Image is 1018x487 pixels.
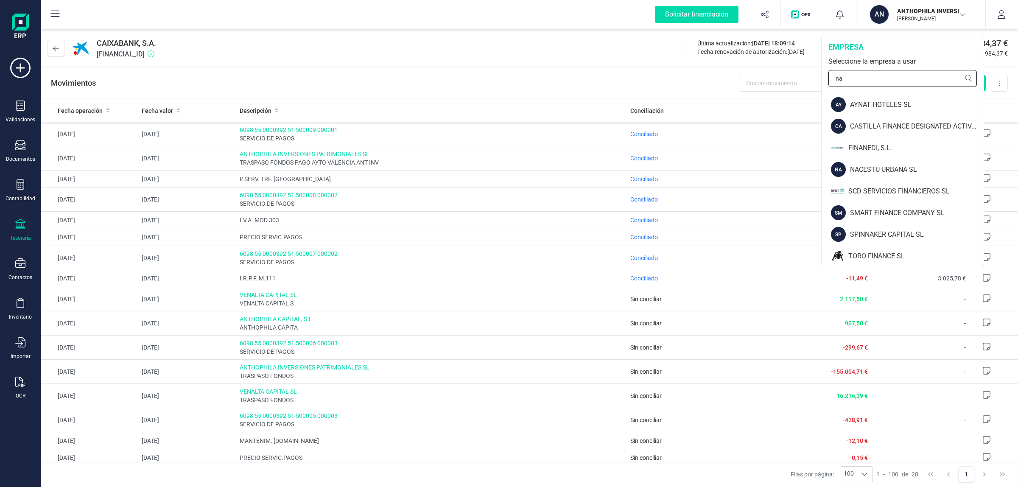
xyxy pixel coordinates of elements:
[58,106,103,115] span: Fecha operación
[831,162,846,177] div: NA
[240,158,624,167] span: TRASPASO FONDOS PAGO AYTO VALENCIA ANT INV
[985,49,1008,58] span: 984,37 €
[630,255,658,261] span: Conciliado
[848,186,984,196] div: SCD SERVICIOS FINANCIEROS SL
[976,466,993,482] button: Next Page
[138,287,236,311] td: [DATE]
[876,470,918,479] div: -
[138,449,236,466] td: [DATE]
[240,106,271,115] span: Descripción
[240,299,624,308] span: VENALTA CAPITAL S
[12,14,29,41] img: Logo Finanedi
[138,171,236,188] td: [DATE]
[630,437,662,444] span: Sin conciliar
[240,134,624,143] span: SERVICIO DE PAGOS
[923,466,939,482] button: First Page
[752,40,795,47] span: [DATE] 18:09:14
[240,387,624,396] span: VENALTA CAPITAL SL
[976,37,1008,49] span: 984,37 €
[846,437,868,444] span: -12,10 €
[51,77,96,89] p: Movimientos
[630,176,658,182] span: Conciliado
[843,344,868,351] span: -299,67 €
[870,5,889,24] div: AN
[240,233,624,241] span: PRECIO SERVIC.PAGOS
[630,392,662,399] span: Sin conciliar
[142,106,173,115] span: Fecha valor
[97,49,156,59] span: [FINANCIAL_ID]
[871,384,969,408] td: -
[630,454,662,461] span: Sin conciliar
[41,171,138,188] td: [DATE]
[138,122,236,146] td: [DATE]
[138,336,236,360] td: [DATE]
[828,41,977,53] div: empresa
[697,48,805,56] div: Fecha renovación de autorización:
[240,420,624,428] span: SERVICIO DE PAGOS
[41,188,138,212] td: [DATE]
[630,296,662,302] span: Sin conciliar
[41,122,138,146] td: [DATE]
[41,384,138,408] td: [DATE]
[850,121,984,132] div: CASTILLA FINANCE DESIGNATED ACTIVITY COMPANY
[138,360,236,384] td: [DATE]
[871,432,969,449] td: -
[138,270,236,287] td: [DATE]
[831,140,844,155] img: FI
[41,336,138,360] td: [DATE]
[6,156,35,162] div: Documentos
[138,212,236,229] td: [DATE]
[876,470,880,479] span: 1
[240,363,624,372] span: ANTHOPHILA INVERSIONES PATRIMONIALES SL
[958,466,974,482] button: Page 1
[41,360,138,384] td: [DATE]
[41,212,138,229] td: [DATE]
[41,311,138,336] td: [DATE]
[240,291,624,299] span: VENALTA CAPITAL SL
[871,408,969,432] td: -
[8,274,32,281] div: Contactos
[831,368,868,375] span: -155.004,71 €
[831,184,844,199] img: SC
[871,311,969,336] td: -
[828,56,977,67] div: Seleccione la empresa a usar
[630,320,662,327] span: Sin conciliar
[240,126,624,134] span: 6098 55 0000392 51 500009 000001
[630,275,658,282] span: Conciliado
[6,195,35,202] div: Contabilidad
[871,449,969,466] td: -
[840,296,868,302] span: 2.117,50 €
[828,70,977,87] input: Buscar empresa
[850,454,868,461] span: -0,15 €
[912,470,918,479] span: 28
[6,116,35,123] div: Validaciones
[841,467,856,482] span: 100
[831,119,846,134] div: CA
[831,205,846,220] div: SM
[871,287,969,311] td: -
[41,449,138,466] td: [DATE]
[11,353,31,360] div: Importar
[240,249,624,258] span: 6098 55 0000392 51 500007 000002
[138,188,236,212] td: [DATE]
[41,408,138,432] td: [DATE]
[871,360,969,384] td: -
[645,1,749,28] button: Solicitar financiación
[846,275,868,282] span: -11,49 €
[138,246,236,270] td: [DATE]
[240,175,624,183] span: P.SERV. TRF. [GEOGRAPHIC_DATA]
[843,417,868,423] span: -428,91 €
[138,432,236,449] td: [DATE]
[240,150,624,158] span: ANTHOPHILA INVERSIONES PATRIMONIALES SL
[845,320,868,327] span: 907,50 €
[240,411,624,420] span: 6098 55 0000392 51 500005 000003
[240,396,624,404] span: TRASPASO FONDOS
[240,372,624,380] span: TRASPASO FONDOS
[787,48,805,55] span: [DATE]
[240,258,624,266] span: SERVICIO DE PAGOS
[871,270,969,287] td: 3.025,78 €
[850,208,984,218] div: SMART FINANCE COMPANY SL
[240,199,624,208] span: SERVICIO DE PAGOS
[630,344,662,351] span: Sin conciliar
[791,466,873,482] div: Filas por página:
